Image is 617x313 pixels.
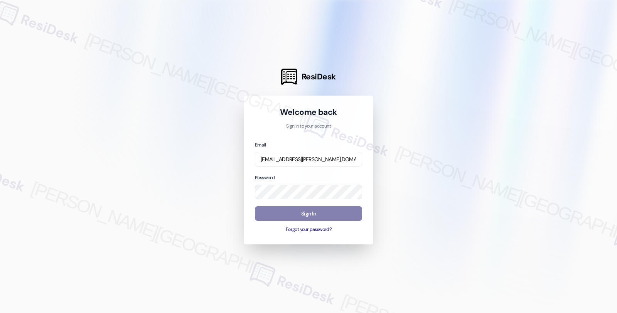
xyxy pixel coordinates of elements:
span: ResiDesk [302,71,336,82]
label: Email [255,142,266,148]
img: ResiDesk Logo [281,69,297,85]
h1: Welcome back [255,107,362,118]
button: Sign In [255,206,362,221]
input: name@example.com [255,152,362,167]
label: Password [255,175,275,181]
p: Sign in to your account [255,123,362,130]
button: Forgot your password? [255,226,362,233]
